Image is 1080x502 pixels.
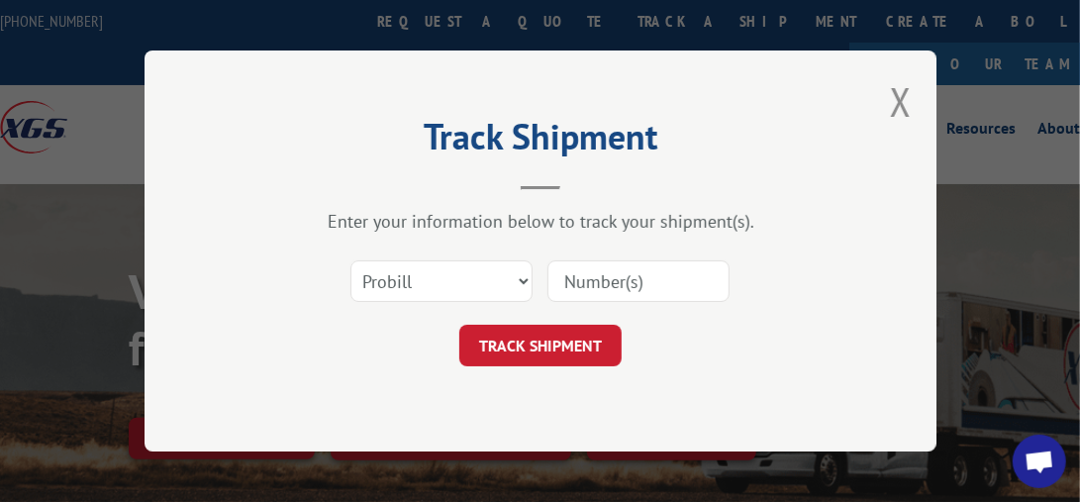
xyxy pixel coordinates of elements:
button: TRACK SHIPMENT [459,325,622,366]
h2: Track Shipment [244,123,837,160]
button: Close modal [890,75,912,128]
div: Chat abierto [1013,435,1066,488]
input: Number(s) [547,260,730,302]
div: Enter your information below to track your shipment(s). [244,210,837,233]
